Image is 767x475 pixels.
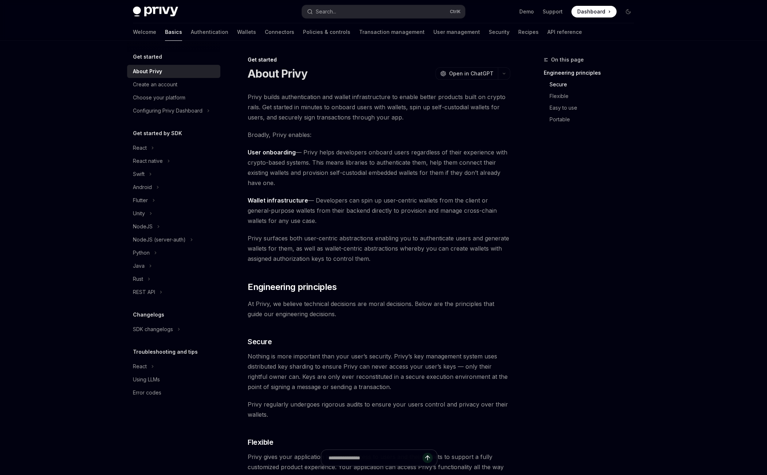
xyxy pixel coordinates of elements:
a: Using LLMs [127,373,220,386]
button: Toggle Python section [127,246,220,259]
a: Connectors [265,23,294,41]
div: NodeJS [133,222,153,231]
button: Open search [302,5,465,18]
button: Toggle Rust section [127,272,220,286]
button: Toggle NodeJS section [127,220,220,233]
a: Welcome [133,23,156,41]
div: React native [133,157,163,165]
button: Toggle Swift section [127,168,220,181]
button: Send message [422,453,433,463]
button: Toggle Configuring Privy Dashboard section [127,104,220,117]
a: Portable [544,114,640,125]
a: Secure [544,79,640,90]
div: Error codes [133,388,161,397]
button: Toggle React section [127,360,220,373]
button: Toggle Java section [127,259,220,272]
span: Flexible [248,437,273,447]
span: Ctrl K [450,9,461,15]
div: Flutter [133,196,148,205]
a: Wallets [237,23,256,41]
span: Privy regularly undergoes rigorous audits to ensure your users control and privacy over their wal... [248,399,510,420]
a: Basics [165,23,182,41]
span: Privy builds authentication and wallet infrastructure to enable better products built on crypto r... [248,92,510,122]
button: Toggle dark mode [622,6,634,17]
div: Choose your platform [133,93,185,102]
button: Toggle REST API section [127,286,220,299]
a: Error codes [127,386,220,399]
span: Broadly, Privy enables: [248,130,510,140]
div: Get started [248,56,510,63]
h1: About Privy [248,67,307,80]
div: Search... [316,7,336,16]
span: Secure [248,337,272,347]
div: About Privy [133,67,162,76]
a: About Privy [127,65,220,78]
a: Flexible [544,90,640,102]
span: At Privy, we believe technical decisions are moral decisions. Below are the principles that guide... [248,299,510,319]
div: Configuring Privy Dashboard [133,106,202,115]
h5: Get started [133,52,162,61]
span: On this page [551,55,584,64]
a: Dashboard [571,6,617,17]
div: React [133,144,147,152]
span: Dashboard [577,8,605,15]
div: NodeJS (server-auth) [133,235,186,244]
div: React [133,362,147,371]
a: API reference [547,23,582,41]
a: Security [489,23,510,41]
strong: User onboarding [248,149,296,156]
div: Using LLMs [133,375,160,384]
a: Authentication [191,23,228,41]
div: Rust [133,275,143,283]
a: Policies & controls [303,23,350,41]
a: Easy to use [544,102,640,114]
a: Demo [519,8,534,15]
div: Unity [133,209,145,218]
button: Toggle React native section [127,154,220,168]
button: Toggle Unity section [127,207,220,220]
a: Create an account [127,78,220,91]
span: Engineering principles [248,281,337,293]
input: Ask a question... [329,450,422,466]
strong: Wallet infrastructure [248,197,308,204]
div: Java [133,262,145,270]
button: Toggle Flutter section [127,194,220,207]
img: dark logo [133,7,178,17]
span: — Privy helps developers onboard users regardless of their experience with crypto-based systems. ... [248,147,510,188]
a: Engineering principles [544,67,640,79]
div: Android [133,183,152,192]
a: Choose your platform [127,91,220,104]
button: Toggle Android section [127,181,220,194]
button: Toggle SDK changelogs section [127,323,220,336]
h5: Changelogs [133,310,164,319]
button: Toggle NodeJS (server-auth) section [127,233,220,246]
span: Nothing is more important than your user’s security. Privy’s key management system uses distribut... [248,351,510,392]
div: Swift [133,170,145,178]
h5: Troubleshooting and tips [133,348,198,356]
span: Privy surfaces both user-centric abstractions enabling you to authenticate users and generate wal... [248,233,510,264]
button: Toggle React section [127,141,220,154]
span: — Developers can spin up user-centric wallets from the client or general-purpose wallets from the... [248,195,510,226]
a: Support [543,8,563,15]
a: Recipes [518,23,539,41]
a: Transaction management [359,23,425,41]
div: Create an account [133,80,177,89]
h5: Get started by SDK [133,129,182,138]
div: SDK changelogs [133,325,173,334]
button: Open in ChatGPT [436,67,498,80]
div: Python [133,248,150,257]
div: REST API [133,288,155,297]
span: Open in ChatGPT [449,70,493,77]
a: User management [433,23,480,41]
